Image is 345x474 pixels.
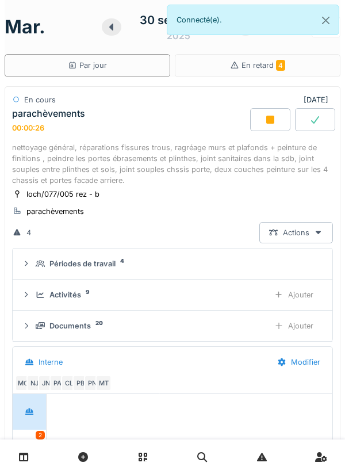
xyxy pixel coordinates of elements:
div: CL [61,375,77,391]
span: En retard [241,61,285,70]
summary: Activités9Ajouter [17,284,328,305]
div: 4 [26,227,31,238]
div: Actions [259,222,333,243]
div: Interne [39,357,63,368]
div: PB [72,375,89,391]
div: Modifier [267,351,330,373]
div: PN [84,375,100,391]
h1: mar. [5,16,45,38]
div: Périodes de travail [49,258,116,269]
div: Ajouter [264,315,323,337]
div: 2025 [167,29,190,43]
div: 00:00:26 [12,124,44,132]
div: parachèvements [12,108,85,119]
div: JN [38,375,54,391]
div: Activités [49,289,81,300]
div: 2 [36,431,45,439]
div: Ajouter [264,284,323,305]
summary: Périodes de travail4 [17,253,328,274]
button: Close [313,5,339,36]
div: Documents [49,320,91,331]
div: nettoyage général, réparations fissures trous, ragréage murs et plafonds + peinture de finitions ... [12,142,333,186]
div: 30 septembre [140,12,217,29]
div: loch/077/005 rez - b [26,189,99,200]
span: 4 [276,60,285,71]
div: Connecté(e). [167,5,339,35]
div: [DATE] [304,94,333,105]
div: MC [15,375,31,391]
div: En cours [24,94,56,105]
summary: Documents20Ajouter [17,315,328,337]
div: NJ [26,375,43,391]
div: Par jour [68,60,107,71]
div: MT [95,375,112,391]
div: PA [49,375,66,391]
div: parachèvements [26,206,84,217]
